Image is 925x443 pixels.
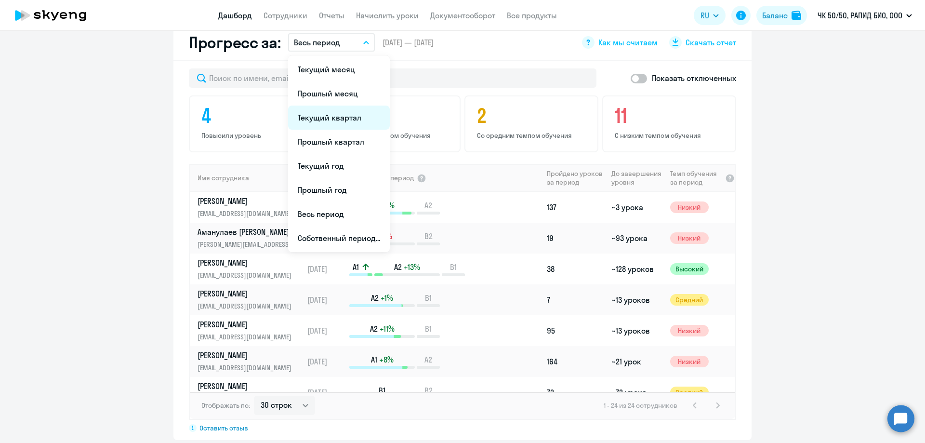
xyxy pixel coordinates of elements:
[198,319,303,342] a: [PERSON_NAME][EMAIL_ADDRESS][DOMAIN_NAME]
[608,377,666,408] td: ~72 урока
[304,284,348,315] td: [DATE]
[198,350,297,361] p: [PERSON_NAME]
[762,10,788,21] div: Баланс
[543,315,608,346] td: 95
[615,104,727,127] h4: 11
[201,401,250,410] span: Отображать по:
[304,254,348,284] td: [DATE]
[598,37,658,48] span: Как мы считаем
[477,104,589,127] h4: 2
[700,10,709,21] span: RU
[670,294,709,306] span: Средний
[604,401,677,410] span: 1 - 24 из 24 сотрудников
[189,33,280,52] h2: Прогресс за:
[370,323,378,334] span: A2
[813,4,917,27] button: ЧК 50/50, РАПИД БИО, ООО
[792,11,801,20] img: balance
[394,262,402,272] span: A2
[818,10,902,21] p: ЧК 50/50, РАПИД БИО, ООО
[198,301,297,311] p: [EMAIL_ADDRESS][DOMAIN_NAME]
[288,33,375,52] button: Весь период
[198,381,303,404] a: [PERSON_NAME][EMAIL_ADDRESS][DOMAIN_NAME]
[383,37,434,48] span: [DATE] — [DATE]
[198,350,303,373] a: [PERSON_NAME][EMAIL_ADDRESS][DOMAIN_NAME]
[380,323,395,334] span: +11%
[507,11,557,20] a: Все продукты
[477,131,589,140] p: Со средним темпом обучения
[608,164,666,192] th: До завершения уровня
[686,37,736,48] span: Скачать отчет
[543,377,608,408] td: 72
[543,192,608,223] td: 137
[189,68,596,88] input: Поиск по имени, email, продукту или статусу
[608,315,666,346] td: ~13 уроков
[670,356,709,367] span: Низкий
[319,11,344,20] a: Отчеты
[430,11,495,20] a: Документооборот
[371,293,379,303] span: A2
[670,201,709,213] span: Низкий
[608,346,666,377] td: ~21 урок
[304,377,348,408] td: [DATE]
[288,55,390,252] ul: RU
[356,11,419,20] a: Начислить уроки
[198,362,297,373] p: [EMAIL_ADDRESS][DOMAIN_NAME]
[198,270,297,281] p: [EMAIL_ADDRESS][DOMAIN_NAME]
[198,196,303,219] a: [PERSON_NAME][EMAIL_ADDRESS][DOMAIN_NAME]
[339,104,451,127] h4: 3
[424,354,432,365] span: A2
[371,354,377,365] span: A1
[264,11,307,20] a: Сотрудники
[543,164,608,192] th: Пройдено уроков за период
[198,227,297,237] p: Аманулаев [PERSON_NAME]
[670,169,722,187] span: Темп обучения за период
[608,254,666,284] td: ~128 уроков
[198,196,297,206] p: [PERSON_NAME]
[608,223,666,254] td: ~93 урока
[543,223,608,254] td: 19
[694,6,726,25] button: RU
[198,319,297,330] p: [PERSON_NAME]
[201,104,313,127] h4: 4
[198,239,297,250] p: [PERSON_NAME][EMAIL_ADDRESS][DOMAIN_NAME]
[424,231,433,242] span: B2
[198,381,297,391] p: [PERSON_NAME]
[218,11,252,20] a: Дашборд
[450,262,457,272] span: B1
[199,424,248,432] span: Оставить отзыв
[198,288,297,299] p: [PERSON_NAME]
[425,323,432,334] span: B1
[615,131,727,140] p: С низким темпом обучения
[379,385,385,396] span: B1
[304,346,348,377] td: [DATE]
[543,254,608,284] td: 38
[424,200,432,211] span: A2
[425,293,432,303] span: B1
[198,288,303,311] a: [PERSON_NAME][EMAIL_ADDRESS][DOMAIN_NAME]
[670,263,709,275] span: Высокий
[201,131,313,140] p: Повысили уровень
[608,284,666,315] td: ~13 уроков
[294,37,340,48] p: Весь период
[198,257,297,268] p: [PERSON_NAME]
[670,387,709,398] span: Средний
[198,257,303,281] a: [PERSON_NAME][EMAIL_ADDRESS][DOMAIN_NAME]
[353,262,359,272] span: A1
[652,72,736,84] p: Показать отключенных
[404,262,420,272] span: +13%
[543,346,608,377] td: 164
[304,315,348,346] td: [DATE]
[756,6,807,25] button: Балансbalance
[198,227,303,250] a: Аманулаев [PERSON_NAME][PERSON_NAME][EMAIL_ADDRESS][DOMAIN_NAME]
[670,325,709,336] span: Низкий
[339,131,451,140] p: С высоким темпом обучения
[190,164,304,192] th: Имя сотрудника
[379,354,394,365] span: +8%
[543,284,608,315] td: 7
[381,293,393,303] span: +1%
[198,332,297,342] p: [EMAIL_ADDRESS][DOMAIN_NAME]
[670,232,709,244] span: Низкий
[198,208,297,219] p: [EMAIL_ADDRESS][DOMAIN_NAME]
[608,192,666,223] td: ~3 урока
